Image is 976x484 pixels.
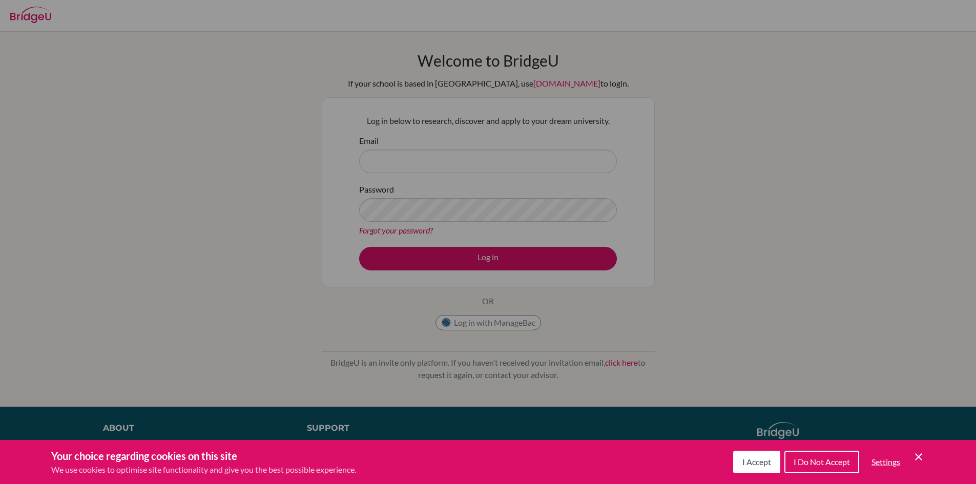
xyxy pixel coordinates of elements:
button: Settings [863,452,908,472]
p: We use cookies to optimise site functionality and give you the best possible experience. [51,464,356,476]
button: I Do Not Accept [784,451,859,473]
h3: Your choice regarding cookies on this site [51,448,356,464]
span: I Accept [742,457,771,467]
button: Save and close [912,451,925,463]
button: I Accept [733,451,780,473]
span: Settings [871,457,900,467]
span: I Do Not Accept [794,457,850,467]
